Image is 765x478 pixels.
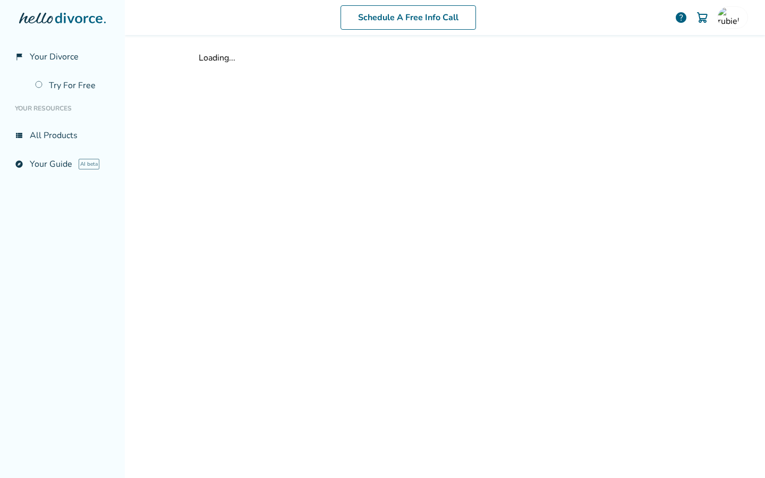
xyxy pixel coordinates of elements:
[8,98,116,119] li: Your Resources
[15,131,23,140] span: view_list
[8,45,116,69] a: flag_2Your Divorce
[79,159,99,169] span: AI beta
[8,123,116,148] a: view_listAll Products
[15,53,23,61] span: flag_2
[29,73,116,98] a: Try For Free
[341,5,476,30] a: Schedule A Free Info Call
[696,11,709,24] img: Cart
[30,51,79,63] span: Your Divorce
[15,160,23,168] span: explore
[8,152,116,176] a: exploreYour GuideAI beta
[199,52,692,64] div: Loading...
[675,11,687,24] a: help
[718,7,739,28] img: rubiebegonia@gmail.com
